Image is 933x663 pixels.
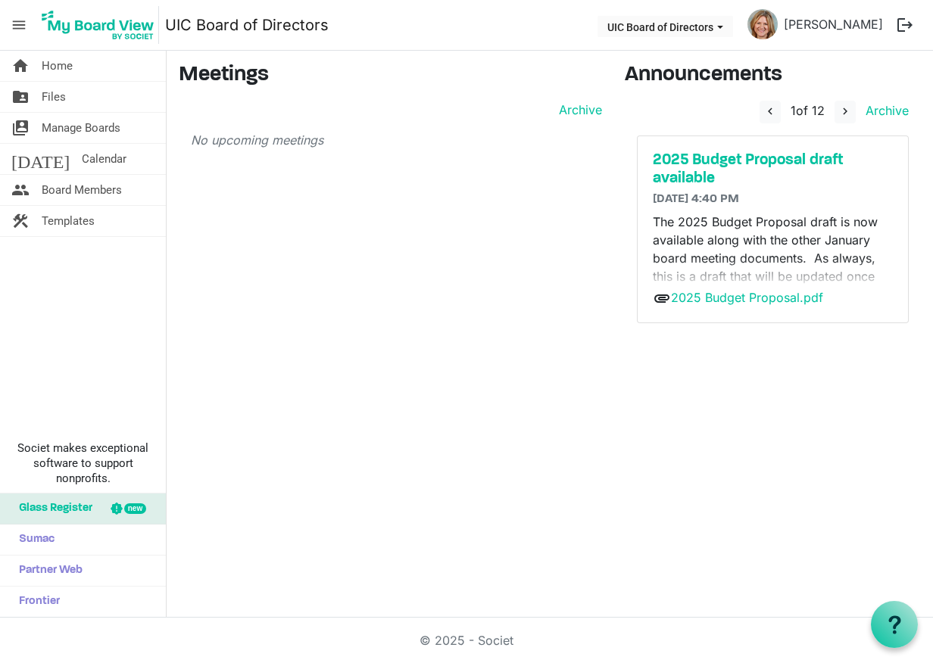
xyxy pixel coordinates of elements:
span: Partner Web [11,556,83,586]
span: people [11,175,30,205]
span: home [11,51,30,81]
span: Manage Boards [42,113,120,143]
span: Templates [42,206,95,236]
span: [DATE] 4:40 PM [653,193,739,205]
span: 1 [791,103,796,118]
span: navigate_next [838,104,852,118]
p: No upcoming meetings [191,131,602,149]
span: folder_shared [11,82,30,112]
img: bJmOBY8GoEX95MHeVw17GT-jmXeTUajE5ZouoYGau21kZXvcDgcBywPjfa-JrfTPoozXjpE1ieOXQs1yrz7lWg_thumb.png [747,9,778,39]
span: [DATE] [11,144,70,174]
a: 2025 Budget Proposal.pdf [671,290,823,305]
img: My Board View Logo [37,6,159,44]
span: Frontier [11,587,60,617]
span: attachment [653,289,671,307]
span: Sumac [11,524,55,555]
span: Home [42,51,73,81]
a: UIC Board of Directors [165,10,329,40]
a: © 2025 - Societ [420,633,513,648]
a: 2025 Budget Proposal draft available [653,151,893,188]
p: The 2025 Budget Proposal draft is now available along with the other January board meeting docume... [653,213,893,322]
span: menu [5,11,33,39]
span: navigate_before [763,104,777,118]
span: of 12 [791,103,825,118]
a: [PERSON_NAME] [778,9,889,39]
div: new [124,503,146,514]
span: Board Members [42,175,122,205]
a: Archive [860,103,909,118]
h3: Announcements [625,63,921,89]
span: Glass Register [11,493,92,524]
button: navigate_before [760,101,781,123]
span: switch_account [11,113,30,143]
a: Archive [553,101,602,119]
button: navigate_next [835,101,856,123]
a: My Board View Logo [37,6,165,44]
span: Calendar [82,144,126,174]
span: construction [11,206,30,236]
span: Files [42,82,66,112]
button: UIC Board of Directors dropdownbutton [598,16,733,37]
span: Societ makes exceptional software to support nonprofits. [7,440,159,486]
button: logout [889,9,921,41]
h3: Meetings [179,63,602,89]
